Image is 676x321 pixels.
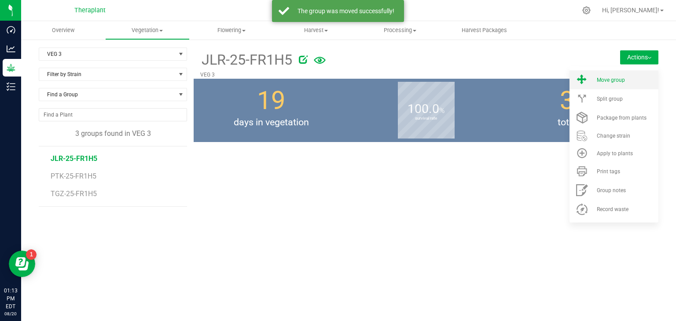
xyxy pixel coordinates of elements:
[105,21,189,40] a: Vegetation
[274,26,357,34] span: Harvest
[51,172,96,180] span: PTK-25-FR1H5
[597,150,633,157] span: Apply to plants
[7,26,15,34] inline-svg: Dashboard
[257,86,285,115] span: 19
[597,115,647,121] span: Package from plants
[4,310,17,317] p: 08/20
[4,287,17,310] p: 01:13 PM EDT
[560,86,602,115] span: 310
[200,71,574,79] p: VEG 3
[190,21,274,40] a: Flowering
[510,79,652,142] group-info-box: Total number of plants
[597,133,630,139] span: Change strain
[602,7,659,14] span: Hi, [PERSON_NAME]!
[26,249,37,260] iframe: Resource center unread badge
[39,48,176,60] span: VEG 3
[200,79,342,142] group-info-box: Days in vegetation
[358,26,441,34] span: Processing
[194,116,349,130] span: days in vegetation
[190,26,273,34] span: Flowering
[200,49,292,71] span: JLR-25-FR1H5
[39,109,187,121] input: NO DATA FOUND
[9,251,35,277] iframe: Resource center
[7,44,15,53] inline-svg: Analytics
[106,26,189,34] span: Vegetation
[39,88,176,101] span: Find a Group
[503,116,658,130] span: total plants
[442,21,526,40] a: Harvest Packages
[7,63,15,72] inline-svg: Grow
[274,21,358,40] a: Harvest
[39,68,176,80] span: Filter by Strain
[597,77,625,83] span: Move group
[398,79,455,158] b: survival rate
[51,154,97,163] span: JLR-25-FR1H5
[581,6,592,15] div: Manage settings
[7,82,15,91] inline-svg: Inventory
[597,168,620,175] span: Print tags
[597,206,628,212] span: Record waste
[39,128,187,139] div: 3 groups found in VEG 3
[597,96,623,102] span: Split group
[597,187,626,193] span: Group notes
[294,7,397,15] div: The group was moved successfully!
[51,190,97,198] span: TGZ-25-FR1H5
[620,50,658,64] button: Actions
[40,26,86,34] span: Overview
[176,48,187,60] span: select
[358,21,442,40] a: Processing
[74,7,106,14] span: Theraplant
[355,79,497,142] group-info-box: Survival rate
[21,21,105,40] a: Overview
[450,26,519,34] span: Harvest Packages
